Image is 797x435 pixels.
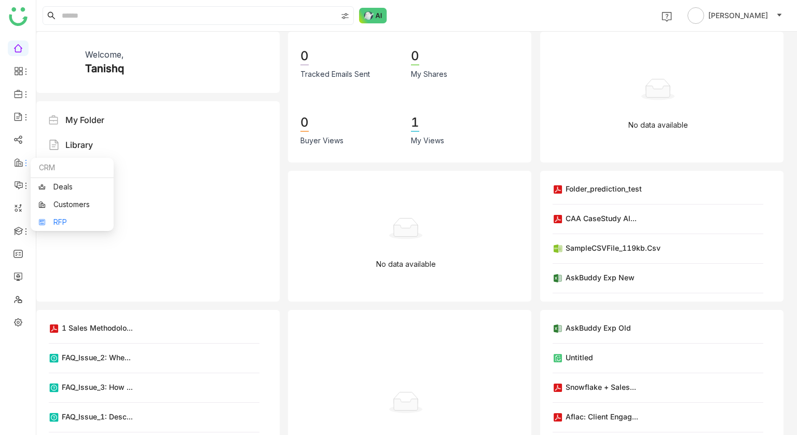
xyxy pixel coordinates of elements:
img: logo [9,7,28,26]
a: Customers [38,201,106,208]
a: RFP [38,219,106,226]
div: Aflac: Client Engag... [566,411,638,422]
div: 0 [300,114,309,132]
div: FAQ_Issue_3: How ... [62,382,133,392]
div: My Shares [411,69,447,80]
div: Library [65,139,93,151]
div: 0 [300,48,309,65]
div: Buyer Views [300,135,343,146]
button: [PERSON_NAME] [685,7,785,24]
div: 0 [411,48,419,65]
img: ask-buddy-normal.svg [359,8,387,23]
img: 671209acaf585a2378d5d1f7 [49,48,77,76]
div: Tanishq [85,61,124,76]
div: 1 [411,114,419,132]
div: My Views [411,135,444,146]
img: search-type.svg [341,12,349,20]
div: CRM [31,158,114,178]
p: No data available [376,259,436,270]
div: FAQ_Issue_1: Desc... [62,411,133,422]
div: folder_prediction_test [566,183,642,194]
div: AskBuddy Exp new [566,272,635,283]
p: No data available [628,119,688,131]
div: Untitled [566,352,593,363]
div: My Folder [65,114,104,126]
div: 1 Sales Methodolo... [62,322,133,333]
div: Snowflake + Sales... [566,382,636,392]
div: SampleCSVFile_119kb.csv [566,242,661,253]
a: Deals [38,183,106,191]
div: AskBuddy Exp old [566,322,631,333]
span: [PERSON_NAME] [708,10,768,21]
img: avatar [688,7,704,24]
div: CAA CaseStudy Al... [566,213,637,224]
div: Tracked Emails Sent [300,69,370,80]
div: Welcome, [85,48,123,61]
img: help.svg [662,11,672,22]
div: FAQ_Issue_2: Whe... [62,352,131,363]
